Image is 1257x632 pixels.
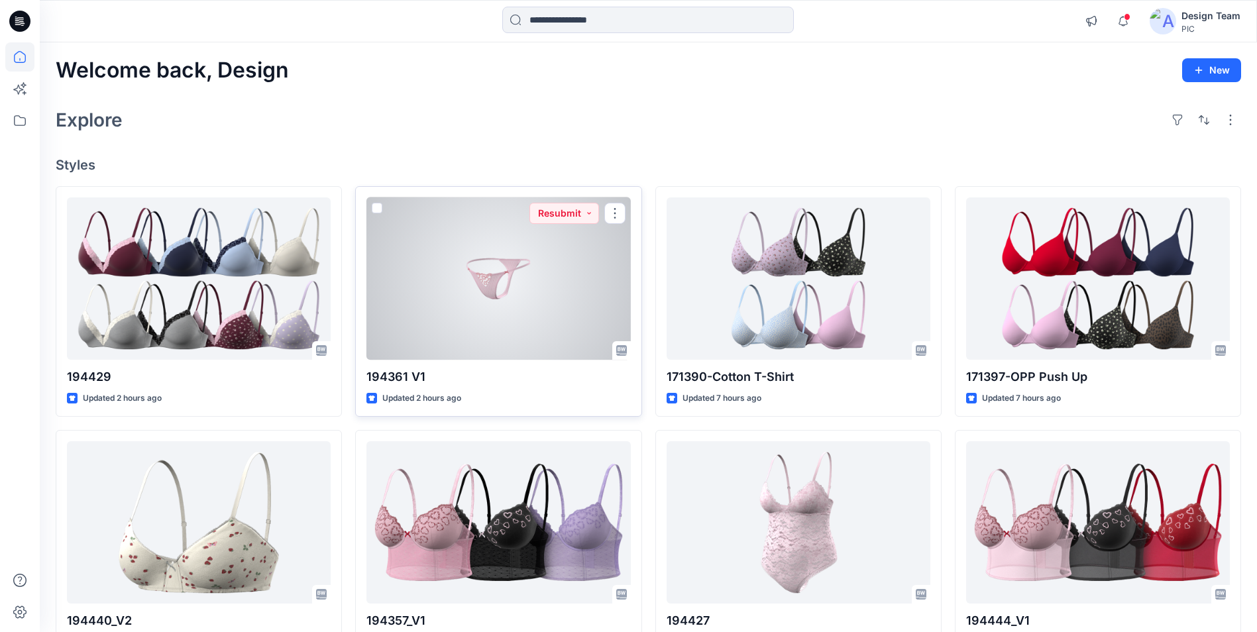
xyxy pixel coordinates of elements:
h2: Explore [56,109,123,131]
a: 194357_V1 [366,441,630,604]
p: Updated 2 hours ago [382,392,461,405]
p: 194427 [667,611,930,630]
p: Updated 7 hours ago [982,392,1061,405]
p: 194357_V1 [366,611,630,630]
div: Design Team [1181,8,1240,24]
p: 194361 V1 [366,368,630,386]
a: 194444_V1 [966,441,1230,604]
p: Updated 2 hours ago [83,392,162,405]
h4: Styles [56,157,1241,173]
img: avatar [1150,8,1176,34]
p: 194444_V1 [966,611,1230,630]
button: New [1182,58,1241,82]
h2: Welcome back, Design [56,58,289,83]
p: 171397-OPP Push Up [966,368,1230,386]
p: 171390-Cotton T-Shirt [667,368,930,386]
a: 194427 [667,441,930,604]
p: Updated 7 hours ago [683,392,761,405]
a: 171397-OPP Push Up [966,197,1230,360]
a: 194429 [67,197,331,360]
p: 194429 [67,368,331,386]
a: 194361 V1 [366,197,630,360]
div: PIC [1181,24,1240,34]
p: 194440_V2 [67,611,331,630]
a: 194440_V2 [67,441,331,604]
a: 171390-Cotton T-Shirt [667,197,930,360]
